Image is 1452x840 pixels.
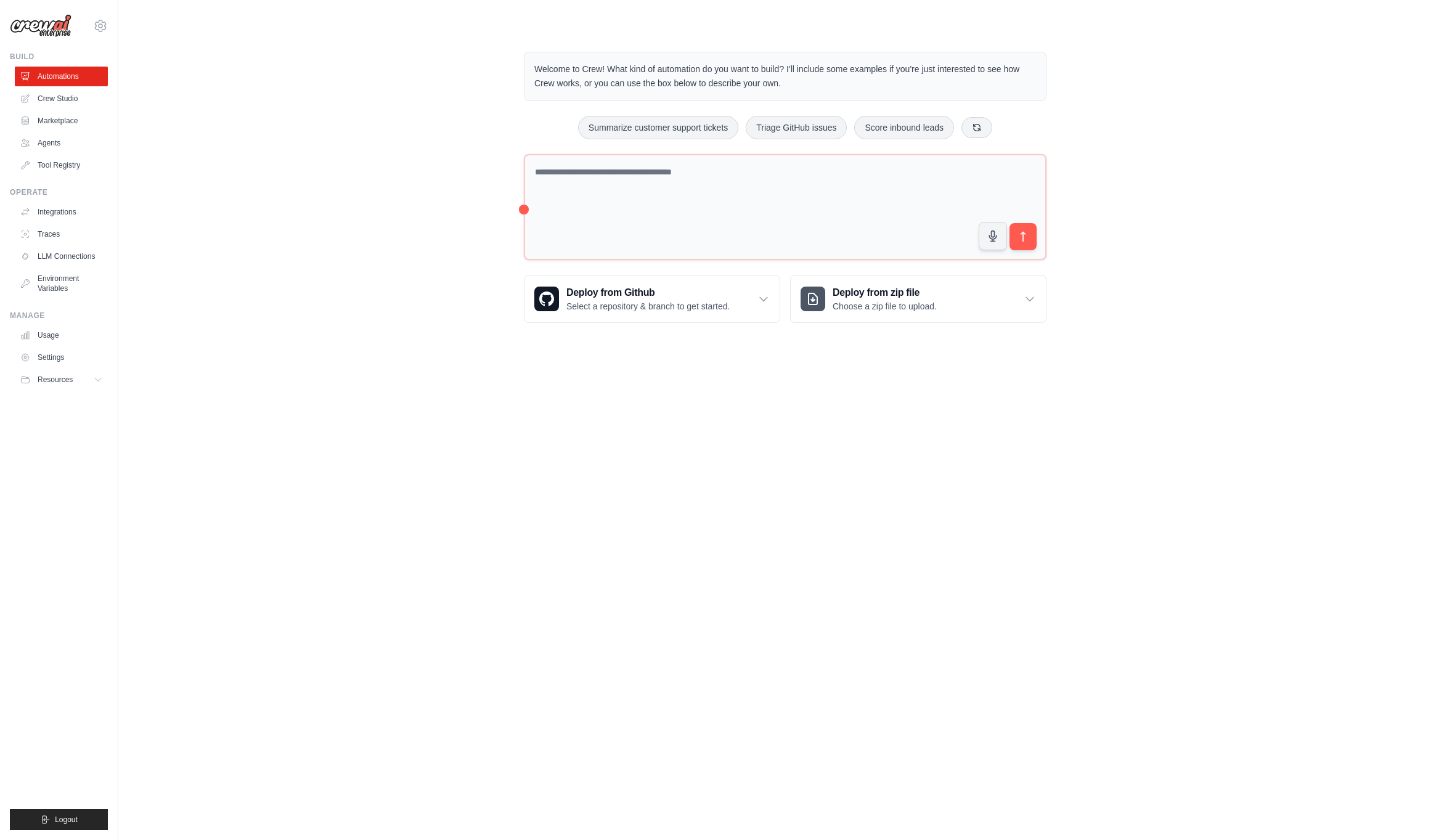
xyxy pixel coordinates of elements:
[10,809,108,830] button: Logout
[15,247,108,266] a: LLM Connections
[15,202,108,222] a: Integrations
[15,155,108,175] a: Tool Registry
[10,14,71,38] img: Logo
[15,89,108,108] a: Crew Studio
[833,285,937,300] h3: Deploy from zip file
[566,300,730,312] p: Select a repository & branch to get started.
[15,133,108,153] a: Agents
[15,224,108,244] a: Traces
[10,187,108,197] div: Operate
[15,370,108,389] button: Resources
[578,116,738,139] button: Summarize customer support tickets
[15,67,108,86] a: Automations
[534,62,1036,91] p: Welcome to Crew! What kind of automation do you want to build? I'll include some examples if you'...
[10,52,108,62] div: Build
[854,116,954,139] button: Score inbound leads
[55,815,78,825] span: Logout
[15,269,108,298] a: Environment Variables
[833,300,937,312] p: Choose a zip file to upload.
[15,111,108,131] a: Marketplace
[566,285,730,300] h3: Deploy from Github
[38,375,73,385] span: Resources
[15,348,108,367] a: Settings
[746,116,847,139] button: Triage GitHub issues
[15,325,108,345] a: Usage
[10,311,108,320] div: Manage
